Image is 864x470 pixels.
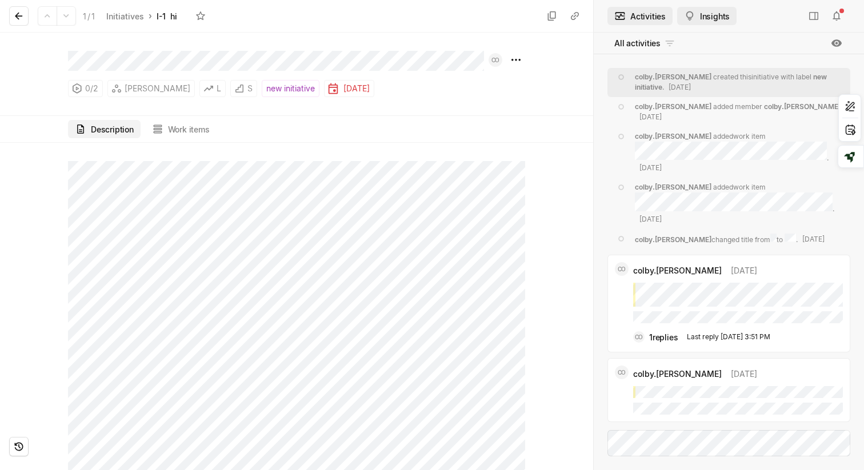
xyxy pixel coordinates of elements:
div: Last reply [DATE] 3:51 PM [687,332,770,342]
span: colby.[PERSON_NAME] [635,235,711,243]
span: [DATE] [731,264,757,276]
span: colby.[PERSON_NAME] [635,73,711,81]
span: [DATE] [639,163,662,172]
span: [PERSON_NAME] [125,81,190,97]
div: added work item . [635,182,843,224]
span: / [87,11,90,21]
span: new initiative [635,73,827,91]
div: created this initiative with label . [635,72,843,93]
button: S [230,80,257,97]
span: new initiative [266,81,315,97]
span: colby.[PERSON_NAME] [633,368,722,380]
span: colby.[PERSON_NAME] [633,264,722,276]
span: CO [618,365,626,379]
span: [DATE] [802,235,825,243]
span: S [247,81,253,97]
span: CO [635,331,643,343]
button: L [199,80,226,97]
button: Insights [677,7,737,25]
div: added member . [635,102,843,122]
span: L [217,81,221,97]
button: [DATE] [324,80,374,97]
div: I-1 [157,10,166,22]
div: added work item . [635,131,843,174]
span: All activities [614,37,661,49]
span: [DATE] [639,215,662,223]
span: [DATE] [639,113,662,121]
div: hi [170,10,185,22]
span: CO [491,53,499,67]
div: 1 replies [649,331,678,343]
span: CO [618,262,626,276]
span: colby.[PERSON_NAME] [635,102,711,111]
div: 0 / 2 [68,80,103,97]
div: 1 1 [83,10,95,22]
span: [DATE] [731,368,757,380]
div: changed title from to . [635,234,825,245]
button: Description [68,120,141,138]
span: colby.[PERSON_NAME] [764,102,841,111]
div: › [149,10,152,22]
button: Activities [607,7,673,25]
button: All activities [607,34,682,53]
span: [DATE] [669,83,691,91]
button: Work items [145,120,217,138]
span: colby.[PERSON_NAME] [635,183,711,191]
span: colby.[PERSON_NAME] [635,132,711,140]
a: Initiatives [104,9,146,24]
